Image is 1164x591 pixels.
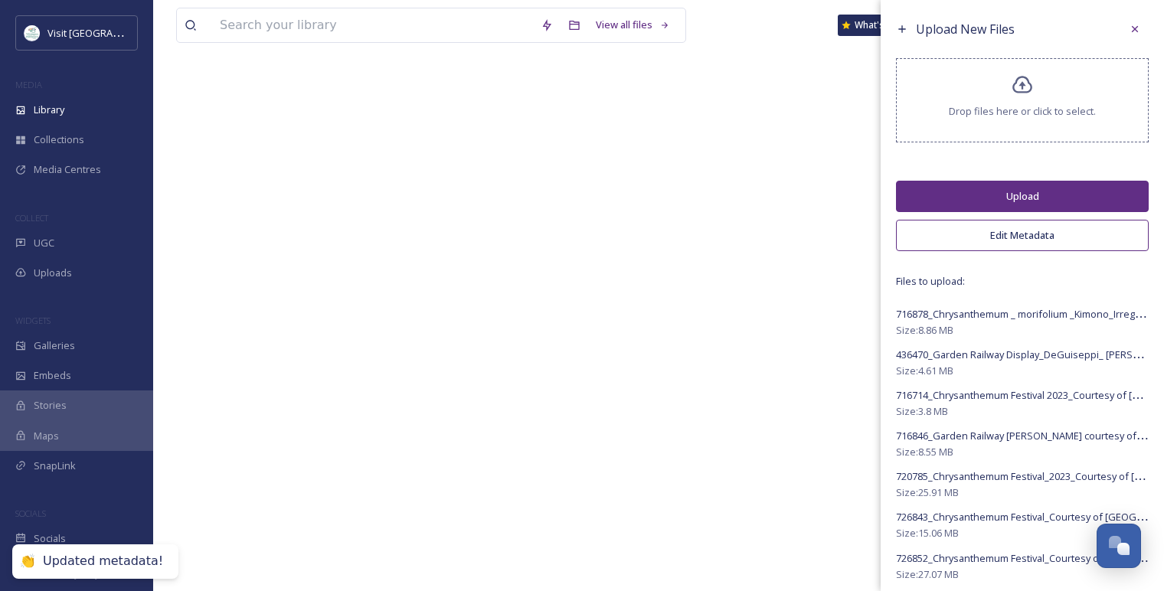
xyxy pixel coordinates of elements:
span: Size: 15.06 MB [896,526,959,540]
div: Updated metadata! [43,553,163,570]
span: UGC [34,236,54,250]
span: Visit [GEOGRAPHIC_DATA] [47,25,166,40]
span: Collections [34,132,84,147]
span: SOCIALS [15,508,46,519]
span: Galleries [34,338,75,353]
span: Library [34,103,64,117]
span: MEDIA [15,79,42,90]
img: download%20%281%29.jpeg [25,25,40,41]
span: Drop files here or click to select. [949,104,1096,119]
span: COLLECT [15,212,48,224]
span: SnapLink [34,459,76,473]
span: Media Centres [34,162,101,177]
span: Embeds [34,368,71,383]
a: View all files [588,10,678,40]
span: Upload New Files [916,21,1015,38]
span: Files to upload: [896,274,1149,289]
input: Search your library [212,8,533,42]
span: Maps [34,429,59,443]
div: 👏 [20,553,35,570]
span: Size: 4.61 MB [896,364,953,378]
button: Open Chat [1097,524,1141,568]
button: Edit Metadata [896,220,1149,251]
span: Size: 8.55 MB [896,445,953,459]
span: Stories [34,398,67,413]
span: Socials [34,531,66,546]
span: Size: 8.86 MB [896,323,953,338]
button: Upload [896,181,1149,212]
a: What's New [838,15,914,36]
span: Size: 25.91 MB [896,485,959,500]
span: Size: 27.07 MB [896,567,959,582]
span: Uploads [34,266,72,280]
span: Size: 3.8 MB [896,404,948,419]
span: WIDGETS [15,315,51,326]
